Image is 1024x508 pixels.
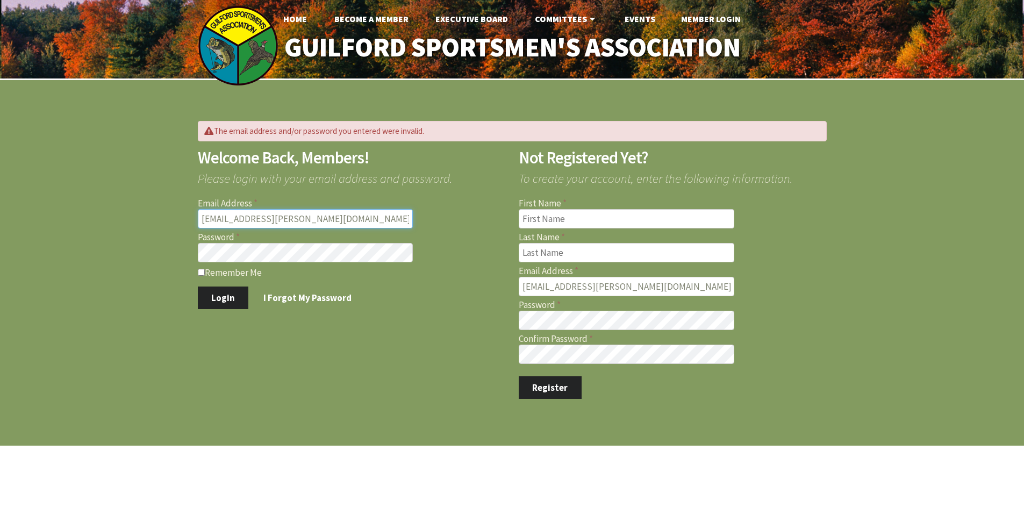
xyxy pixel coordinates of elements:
h2: Not Registered Yet? [519,149,827,166]
input: Email Address [519,277,734,296]
label: Password [198,233,506,242]
a: Events [616,8,664,30]
img: logo_sm.png [198,5,278,86]
a: Member Login [672,8,749,30]
input: First Name [519,209,734,228]
label: Last Name [519,233,827,242]
button: Register [519,376,582,399]
div: The email address and/or password you entered were invalid. [198,121,827,141]
label: Remember Me [198,267,506,277]
input: Email Address [198,209,413,228]
a: Guilford Sportsmen's Association [261,25,763,70]
a: Committees [526,8,606,30]
label: Email Address [519,267,827,276]
label: First Name [519,199,827,208]
label: Password [519,300,827,310]
a: Become A Member [326,8,417,30]
label: Confirm Password [519,334,827,344]
button: Login [198,287,249,309]
a: Home [275,8,316,30]
a: I Forgot My Password [250,287,366,309]
input: Last Name [519,243,734,262]
input: Remember Me [198,269,205,276]
label: Email Address [198,199,506,208]
span: To create your account, enter the following information. [519,166,827,184]
a: Executive Board [427,8,517,30]
h2: Welcome Back, Members! [198,149,506,166]
span: Please login with your email address and password. [198,166,506,184]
